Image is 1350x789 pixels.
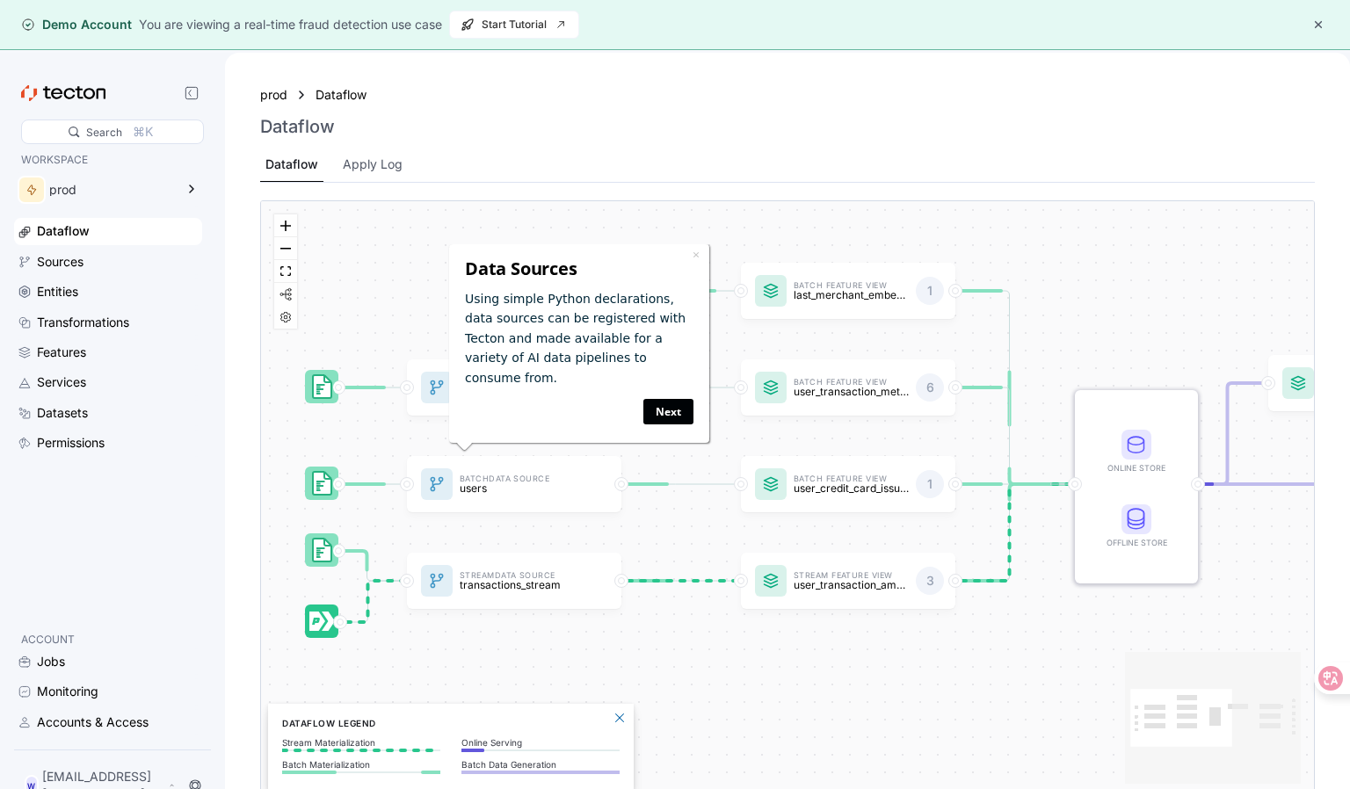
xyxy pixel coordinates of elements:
[37,373,86,392] div: Services
[139,15,442,34] div: You are viewing a real-time fraud detection use case
[407,553,621,609] a: StreamData Sourcetransactions_stream
[609,707,630,728] button: Close Legend Panel
[274,260,297,283] button: fit view
[21,16,132,33] div: Demo Account
[37,682,98,701] div: Monitoring
[197,155,247,180] a: Next
[14,218,202,244] a: Dataflow
[460,579,575,590] p: transactions_stream
[14,339,202,366] a: Features
[37,282,78,301] div: Entities
[37,403,88,423] div: Datasets
[37,433,105,452] div: Permissions
[274,214,297,237] button: zoom in
[37,652,65,671] div: Jobs
[316,85,377,105] a: Dataflow
[794,379,909,387] p: Batch Feature View
[794,475,909,483] p: Batch Feature View
[14,309,202,336] a: Transformations
[14,400,202,426] a: Datasets
[21,631,195,648] p: ACCOUNT
[794,482,909,494] p: user_credit_card_issuer
[916,277,944,305] div: 1
[948,291,1071,484] g: Edge from featureView:last_merchant_embedding to STORE
[274,237,297,260] button: zoom out
[449,11,579,39] button: Start Tutorial
[794,282,909,290] p: Batch Feature View
[1101,536,1172,549] div: Offline Store
[246,2,253,18] a: ×
[282,716,620,730] h6: Dataflow Legend
[265,155,318,174] div: Dataflow
[916,567,944,595] div: 3
[333,581,403,622] g: Edge from dataSource:transactions_stream_stream_source to dataSource:transactions_stream
[49,184,174,196] div: prod
[461,759,620,770] p: Batch Data Generation
[37,713,149,732] div: Accounts & Access
[407,456,621,512] a: BatchData Sourceusers
[18,47,239,141] span: Using simple Python declarations, data sources can be registered with Tecton and made available f...
[282,759,440,770] p: Batch Materialization
[1101,430,1172,474] div: Online Store
[1101,461,1172,474] div: Online Store
[21,151,195,169] p: WORKSPACE
[461,11,568,38] span: Start Tutorial
[794,579,909,590] p: user_transaction_amount_totals
[741,456,955,512] a: Batch Feature Viewuser_credit_card_issuer1
[18,13,247,36] h3: Data Sources
[14,430,202,456] a: Permissions
[260,116,335,137] h3: Dataflow
[14,648,202,675] a: Jobs
[86,124,122,141] div: Search
[1191,383,1264,484] g: Edge from STORE to featureView:transaction_amount_is_higher_than_average
[14,678,202,705] a: Monitoring
[461,737,620,748] p: Online Serving
[948,387,1071,484] g: Edge from featureView:user_transaction_metrics to STORE
[460,475,575,483] p: Batch Data Source
[794,386,909,397] p: user_transaction_metrics
[14,709,202,735] a: Accounts & Access
[37,221,90,241] div: Dataflow
[274,214,297,329] div: React Flow controls
[741,359,955,416] a: Batch Feature Viewuser_transaction_metrics6
[460,572,575,580] p: Stream Data Source
[794,289,909,300] p: last_merchant_embedding
[407,359,621,416] a: BatchData Sourcetransactions_batch
[260,85,287,105] a: prod
[14,369,202,395] a: Services
[741,553,955,609] a: Stream Feature Viewuser_transaction_amount_totals3
[37,313,129,332] div: Transformations
[37,343,86,362] div: Features
[343,155,403,174] div: Apply Log
[37,252,83,271] div: Sources
[331,551,403,581] g: Edge from dataSource:transactions_stream_batch_source to dataSource:transactions_stream
[916,373,944,402] div: 6
[282,737,440,748] p: Stream Materialization
[916,470,944,498] div: 1
[1101,504,1172,549] div: Offline Store
[21,119,204,144] div: Search⌘K
[14,279,202,305] a: Entities
[133,122,153,141] div: ⌘K
[794,572,909,580] p: Stream Feature View
[948,484,1071,581] g: Edge from featureView:user_transaction_amount_totals to STORE
[246,1,253,20] div: Close tooltip
[741,263,955,319] a: Batch Feature Viewlast_merchant_embedding1
[14,249,202,275] a: Sources
[460,482,575,494] p: users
